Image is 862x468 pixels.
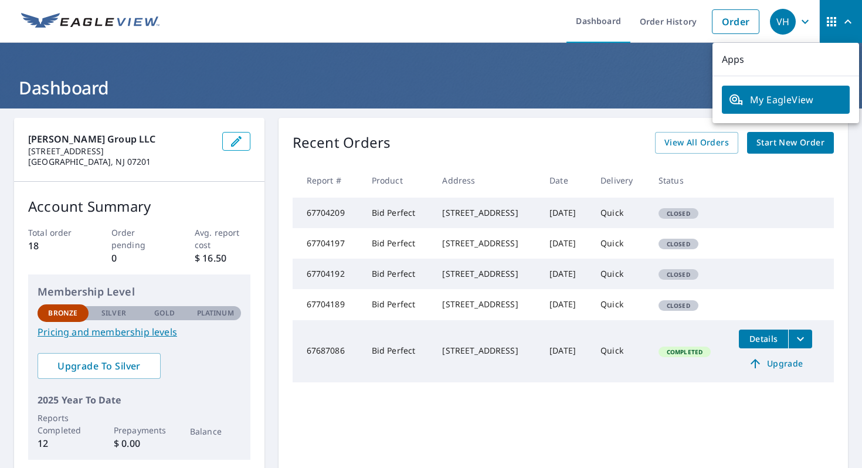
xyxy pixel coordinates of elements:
[293,320,362,382] td: 67687086
[362,163,433,198] th: Product
[540,259,591,289] td: [DATE]
[442,207,531,219] div: [STREET_ADDRESS]
[540,320,591,382] td: [DATE]
[38,284,241,300] p: Membership Level
[14,76,848,100] h1: Dashboard
[712,9,759,34] a: Order
[591,198,649,228] td: Quick
[540,198,591,228] td: [DATE]
[660,301,697,310] span: Closed
[788,330,812,348] button: filesDropdownBtn-67687086
[362,320,433,382] td: Bid Perfect
[101,308,126,318] p: Silver
[293,259,362,289] td: 67704192
[21,13,159,30] img: EV Logo
[591,320,649,382] td: Quick
[770,9,796,35] div: VH
[28,226,84,239] p: Total order
[591,259,649,289] td: Quick
[442,238,531,249] div: [STREET_ADDRESS]
[660,270,697,279] span: Closed
[38,325,241,339] a: Pricing and membership levels
[28,132,213,146] p: [PERSON_NAME] Group LLC
[293,289,362,320] td: 67704189
[756,135,824,150] span: Start New Order
[660,348,710,356] span: Completed
[591,228,649,259] td: Quick
[660,240,697,248] span: Closed
[195,251,250,265] p: $ 16.50
[38,393,241,407] p: 2025 Year To Date
[746,357,805,371] span: Upgrade
[114,424,165,436] p: Prepayments
[739,354,812,373] a: Upgrade
[48,308,77,318] p: Bronze
[190,425,241,438] p: Balance
[442,299,531,310] div: [STREET_ADDRESS]
[722,86,850,114] a: My EagleView
[664,135,729,150] span: View All Orders
[591,289,649,320] td: Quick
[746,333,781,344] span: Details
[362,289,433,320] td: Bid Perfect
[540,228,591,259] td: [DATE]
[38,412,89,436] p: Reports Completed
[154,308,174,318] p: Gold
[712,43,859,76] p: Apps
[739,330,788,348] button: detailsBtn-67687086
[28,157,213,167] p: [GEOGRAPHIC_DATA], NJ 07201
[28,196,250,217] p: Account Summary
[293,198,362,228] td: 67704209
[540,163,591,198] th: Date
[47,360,151,372] span: Upgrade To Silver
[729,93,843,107] span: My EagleView
[433,163,540,198] th: Address
[362,198,433,228] td: Bid Perfect
[293,228,362,259] td: 67704197
[293,163,362,198] th: Report #
[28,239,84,253] p: 18
[38,436,89,450] p: 12
[197,308,234,318] p: Platinum
[114,436,165,450] p: $ 0.00
[655,132,738,154] a: View All Orders
[362,259,433,289] td: Bid Perfect
[111,251,167,265] p: 0
[747,132,834,154] a: Start New Order
[442,268,531,280] div: [STREET_ADDRESS]
[591,163,649,198] th: Delivery
[442,345,531,357] div: [STREET_ADDRESS]
[540,289,591,320] td: [DATE]
[649,163,729,198] th: Status
[362,228,433,259] td: Bid Perfect
[28,146,213,157] p: [STREET_ADDRESS]
[293,132,391,154] p: Recent Orders
[195,226,250,251] p: Avg. report cost
[111,226,167,251] p: Order pending
[38,353,161,379] a: Upgrade To Silver
[660,209,697,218] span: Closed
